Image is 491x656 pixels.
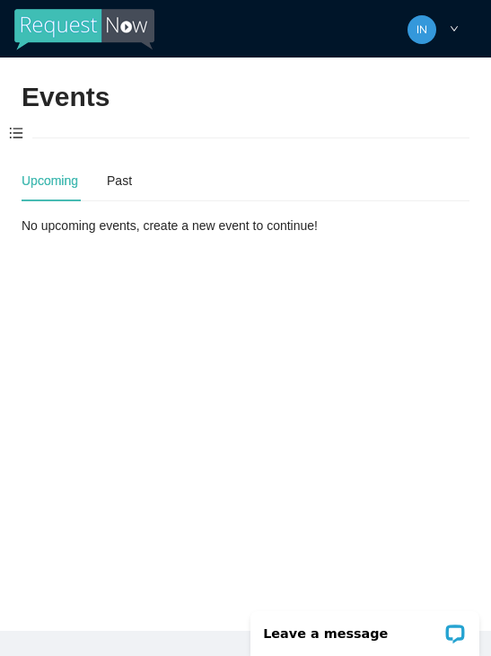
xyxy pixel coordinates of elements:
[22,79,110,116] h2: Events
[107,171,132,191] div: Past
[450,24,459,33] span: down
[22,171,78,191] div: Upcoming
[408,15,436,44] img: 5007bee7c59ef8fc6bd867d4aa71cdfc
[239,599,491,656] iframe: LiveChat chat widget
[22,216,469,235] div: No upcoming events, create a new event to continue!
[14,9,154,50] img: RequestNow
